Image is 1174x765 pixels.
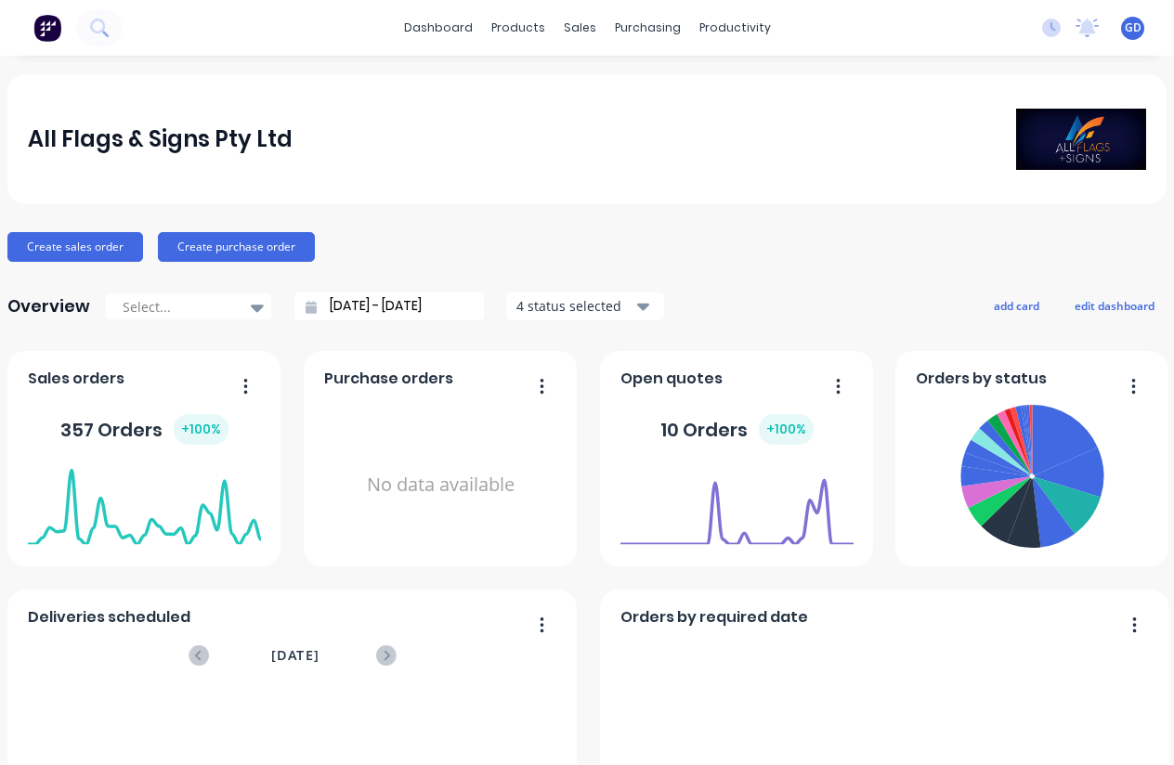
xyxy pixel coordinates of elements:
[7,232,143,262] button: Create sales order
[7,288,90,325] div: Overview
[324,368,453,390] span: Purchase orders
[690,14,780,42] div: productivity
[1016,109,1146,170] img: All Flags & Signs Pty Ltd
[759,414,814,445] div: + 100 %
[1125,19,1141,36] span: GD
[60,414,228,445] div: 357 Orders
[395,14,482,42] a: dashboard
[620,368,723,390] span: Open quotes
[554,14,606,42] div: sales
[1063,293,1167,318] button: edit dashboard
[174,414,228,445] div: + 100 %
[28,121,293,158] div: All Flags & Signs Pty Ltd
[33,14,61,42] img: Factory
[660,414,814,445] div: 10 Orders
[482,14,554,42] div: products
[324,397,557,573] div: No data available
[158,232,315,262] button: Create purchase order
[916,368,1047,390] span: Orders by status
[28,368,124,390] span: Sales orders
[506,292,664,320] button: 4 status selected
[516,296,633,316] div: 4 status selected
[271,645,320,666] span: [DATE]
[982,293,1051,318] button: add card
[606,14,690,42] div: purchasing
